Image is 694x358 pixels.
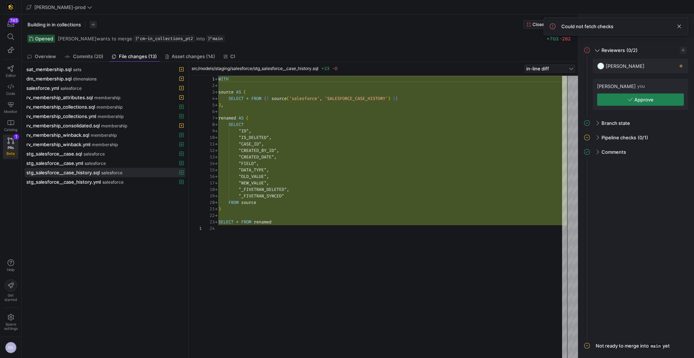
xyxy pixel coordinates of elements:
div: NS [5,342,17,353]
span: ( [246,115,249,121]
span: ) [388,96,390,101]
span: Editor [6,73,16,78]
span: membership [101,123,127,128]
div: 4 [202,95,215,102]
mat-expansion-panel-header: Reviewers(0/2) [584,44,688,56]
span: source [241,200,256,205]
div: Reviewers(0/2) [584,59,688,117]
span: , [256,161,259,166]
button: rv_membership_collections.ymlmembership [25,112,185,121]
span: membership [91,133,117,138]
button: dm_membership.sqldimensions [25,74,185,83]
span: , [266,180,269,186]
div: 6 [202,108,215,115]
span: "_FIVETRAN_SYNCED" [239,193,284,199]
span: Could not fetch checks [561,23,613,29]
span: , [274,154,277,160]
span: Approve [634,97,654,102]
div: 10 [202,134,215,141]
span: [PERSON_NAME]-prod [34,4,86,10]
span: AS [239,115,244,121]
span: FROM [228,200,239,205]
span: renamed [254,219,271,225]
span: Space settings [4,322,18,331]
a: main [206,35,224,42]
button: Help [3,256,18,275]
button: rv_membership_collections.sqlmembership [25,102,185,112]
a: Monitor [3,99,18,117]
span: (0/1) [638,135,648,140]
span: main [649,343,663,349]
span: rv_membership_collections.sql [26,104,95,110]
button: rv_membership_consolidated.sqlmembership [25,121,185,130]
span: File changes (13) [119,54,157,59]
button: Getstarted [3,276,18,305]
span: } [395,96,398,101]
button: stg_salesforce__case.sqlsalesforce [25,149,185,158]
button: Close pull request [523,20,572,29]
span: source [218,89,234,95]
button: rv_membership_winback.ymlmembership [25,140,185,149]
span: membership [92,142,118,147]
div: 17 [202,180,215,186]
span: FROM [251,96,261,101]
span: [PERSON_NAME] [597,83,636,89]
span: CI [230,54,235,59]
div: 15 [202,167,215,173]
div: 7 [202,115,215,121]
span: 'SALESFORCE_CASE_HISTORY' [325,96,388,101]
div: Not ready to merge into yet [596,343,670,349]
div: 9 [202,128,215,134]
span: SELECT [228,96,244,101]
span: src/models/staging/salesforce/stg_salesforce__case_history.sql [192,66,318,71]
span: you [637,84,645,89]
div: 21 [202,206,215,212]
a: cm-in_collections_pt2 [134,35,195,42]
span: 'salesforce' [289,96,320,101]
span: , [266,174,269,179]
span: WITH [218,76,228,82]
span: rv_membership_attributes.sql [26,95,93,100]
button: NS [3,340,18,355]
span: , [287,187,289,192]
span: FROM [241,219,251,225]
span: Reviewers [601,47,625,53]
span: Branch state [601,120,630,126]
a: Code [3,80,18,99]
mat-expansion-panel-header: Not ready to merge intomainyet [584,340,688,352]
div: 5 [202,102,215,108]
span: stg_salesforce__case.sql [26,151,82,157]
span: "CREATED_DATE" [239,154,274,160]
div: 18 [202,186,215,193]
span: salesforce [83,152,105,157]
span: Asset changes (14) [172,54,215,59]
button: 745 [3,17,18,30]
div: 1 [13,134,19,140]
span: rv_membership_winback.yml [26,141,90,147]
a: Spacesettings [3,311,18,334]
span: stg_salesforce__case_history.yml [26,179,101,185]
span: dm_membership.sql [26,76,72,82]
span: Comments [601,149,626,155]
span: ( [244,89,246,95]
div: 2 [202,82,215,89]
span: , [221,102,223,108]
span: -262 [560,36,571,42]
span: Monitor [4,109,17,114]
span: main [213,36,223,41]
span: Code [6,91,15,96]
button: Approve [597,93,684,106]
span: cm-in_collections_pt2 [140,36,193,41]
div: 23 [202,219,215,225]
span: in-line diff [526,66,549,71]
span: membership [98,114,124,119]
span: "CREATED_BY_ID" [239,148,277,153]
span: Opened [35,36,53,42]
mat-expansion-panel-header: Comments [584,146,688,158]
span: salesforce [101,170,123,175]
span: "FIELD" [239,161,256,166]
span: rv_membership_consolidated.sql [26,123,100,128]
span: ) [218,102,221,108]
div: 19 [202,193,215,199]
a: Editor [3,62,18,80]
